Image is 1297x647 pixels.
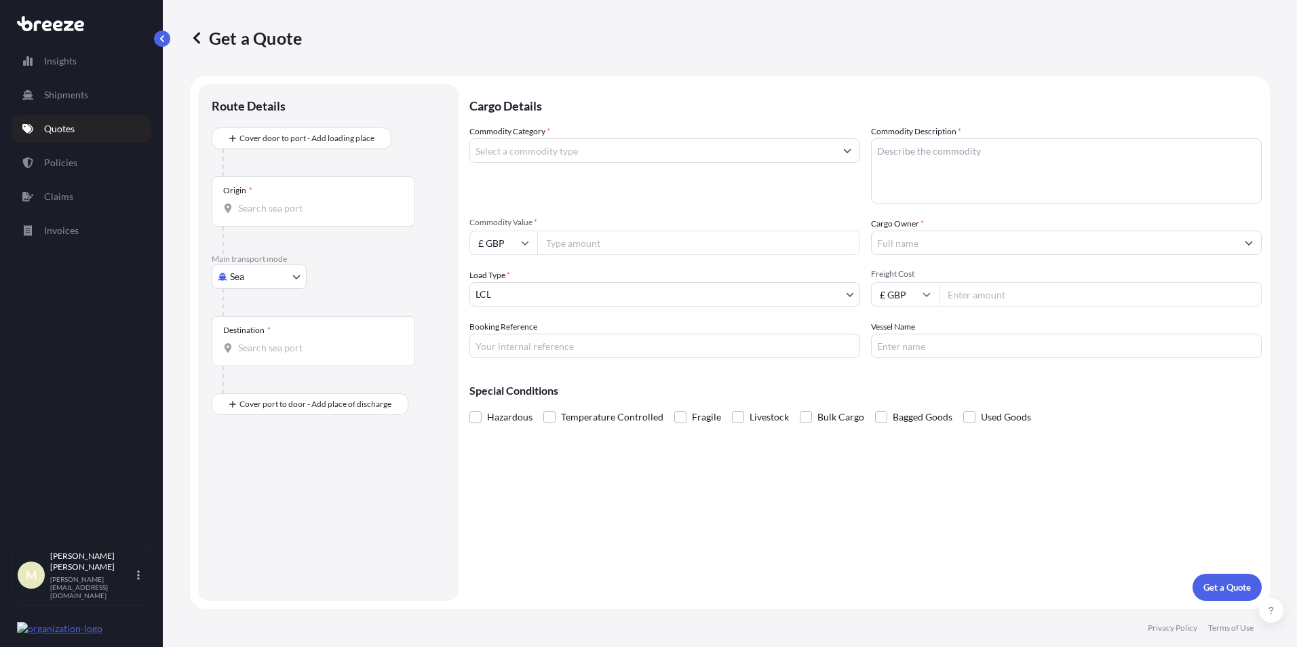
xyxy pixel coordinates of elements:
[469,217,860,228] span: Commodity Value
[44,88,88,102] p: Shipments
[871,334,1262,358] input: Enter name
[17,622,102,635] img: organization-logo
[692,407,721,427] span: Fragile
[223,325,271,336] div: Destination
[476,288,491,301] span: LCL
[835,138,859,163] button: Show suggestions
[12,183,151,210] a: Claims
[44,54,77,68] p: Insights
[223,185,252,196] div: Origin
[212,393,408,415] button: Cover port to door - Add place of discharge
[470,138,835,163] input: Select a commodity type
[871,320,915,334] label: Vessel Name
[537,231,860,255] input: Type amount
[12,47,151,75] a: Insights
[469,385,1262,396] p: Special Conditions
[872,231,1237,255] input: Full name
[469,84,1262,125] p: Cargo Details
[44,156,77,170] p: Policies
[239,132,374,145] span: Cover door to port - Add loading place
[230,270,244,283] span: Sea
[190,27,302,49] p: Get a Quote
[212,128,391,149] button: Cover door to port - Add loading place
[12,217,151,244] a: Invoices
[469,334,860,358] input: Your internal reference
[1148,623,1197,633] a: Privacy Policy
[238,341,398,355] input: Destination
[50,551,134,572] p: [PERSON_NAME] [PERSON_NAME]
[871,217,924,231] label: Cargo Owner
[981,407,1031,427] span: Used Goods
[238,201,398,215] input: Origin
[44,224,79,237] p: Invoices
[871,269,1262,279] span: Freight Cost
[487,407,533,427] span: Hazardous
[212,98,286,114] p: Route Details
[1237,231,1261,255] button: Show suggestions
[1203,581,1251,594] p: Get a Quote
[212,254,445,264] p: Main transport mode
[469,125,550,138] label: Commodity Category
[469,282,860,307] button: LCL
[12,115,151,142] a: Quotes
[1208,623,1254,633] a: Terms of Use
[871,125,961,138] label: Commodity Description
[44,190,73,203] p: Claims
[12,81,151,109] a: Shipments
[469,269,510,282] span: Load Type
[750,407,789,427] span: Livestock
[1193,574,1262,601] button: Get a Quote
[44,122,75,136] p: Quotes
[12,149,151,176] a: Policies
[561,407,663,427] span: Temperature Controlled
[469,320,537,334] label: Booking Reference
[817,407,864,427] span: Bulk Cargo
[50,575,134,600] p: [PERSON_NAME][EMAIL_ADDRESS][DOMAIN_NAME]
[26,568,37,582] span: M
[893,407,952,427] span: Bagged Goods
[239,397,391,411] span: Cover port to door - Add place of discharge
[939,282,1262,307] input: Enter amount
[212,264,307,289] button: Select transport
